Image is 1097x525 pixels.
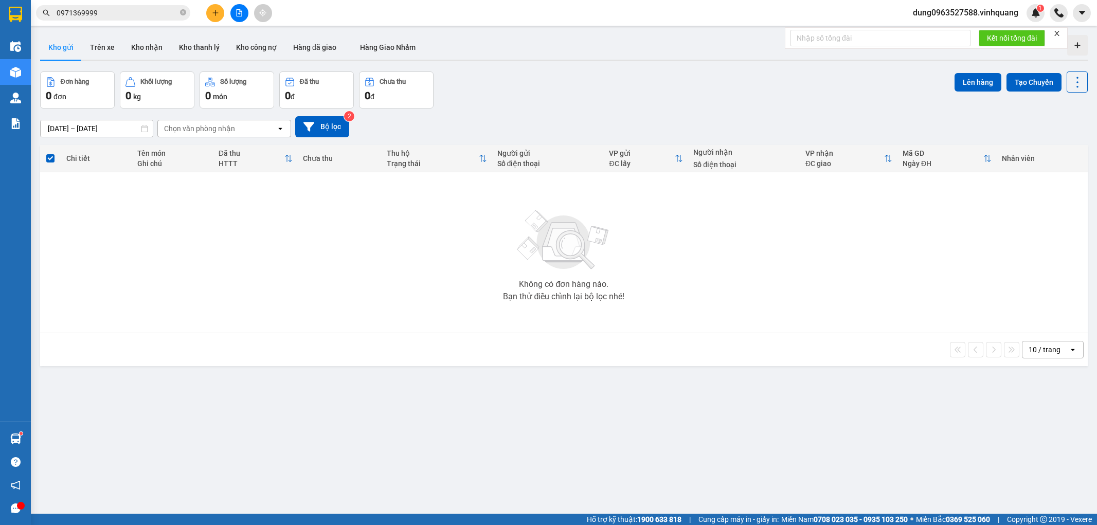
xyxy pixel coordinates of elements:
div: Mã GD [903,149,983,157]
th: Toggle SortBy [213,145,298,172]
th: Toggle SortBy [897,145,997,172]
div: Chưa thu [380,78,406,85]
span: Kết nối tổng đài [987,32,1037,44]
img: icon-new-feature [1031,8,1040,17]
span: message [11,503,21,513]
div: Số lượng [220,78,246,85]
span: file-add [236,9,243,16]
span: ⚪️ [910,517,913,521]
button: aim [254,4,272,22]
div: 10 / trang [1029,345,1060,355]
th: Toggle SortBy [382,145,492,172]
sup: 1 [1037,5,1044,12]
sup: 1 [20,432,23,435]
div: ĐC giao [805,159,884,168]
button: Kho thanh lý [171,35,228,60]
img: warehouse-icon [10,41,21,52]
span: notification [11,480,21,490]
th: Toggle SortBy [604,145,688,172]
div: VP nhận [805,149,884,157]
div: Trạng thái [387,159,478,168]
span: 0 [365,89,370,102]
span: plus [212,9,219,16]
img: solution-icon [10,118,21,129]
input: Tìm tên, số ĐT hoặc mã đơn [57,7,178,19]
span: 0 [46,89,51,102]
div: Người nhận [693,148,795,156]
div: Không có đơn hàng nào. [519,280,608,288]
button: Đã thu0đ [279,71,354,108]
span: caret-down [1077,8,1087,17]
button: Đơn hàng0đơn [40,71,115,108]
div: Đã thu [300,78,319,85]
span: Miền Bắc [916,514,990,525]
span: kg [133,93,141,101]
div: VP gửi [609,149,675,157]
button: Kết nối tổng đài [979,30,1045,46]
button: Khối lượng0kg [120,71,194,108]
strong: 0369 525 060 [946,515,990,523]
strong: 0708 023 035 - 0935 103 250 [814,515,908,523]
span: Cung cấp máy in - giấy in: [698,514,779,525]
span: 0 [125,89,131,102]
span: dung0963527588.vinhquang [905,6,1027,19]
span: đơn [53,93,66,101]
svg: open [1069,346,1077,354]
span: close-circle [180,9,186,15]
button: Tạo Chuyến [1006,73,1062,92]
span: đ [291,93,295,101]
th: Toggle SortBy [800,145,897,172]
svg: open [276,124,284,133]
div: Số điện thoại [497,159,599,168]
span: close-circle [180,8,186,18]
div: Ghi chú [137,159,208,168]
span: 0 [205,89,211,102]
div: Đã thu [219,149,284,157]
img: warehouse-icon [10,433,21,444]
button: Kho công nợ [228,35,285,60]
span: | [998,514,999,525]
div: Khối lượng [140,78,172,85]
img: phone-icon [1054,8,1064,17]
div: ĐC lấy [609,159,675,168]
div: Chưa thu [303,154,377,162]
span: Hàng Giao Nhầm [360,43,416,51]
button: plus [206,4,224,22]
div: Chọn văn phòng nhận [164,123,235,134]
button: Kho gửi [40,35,82,60]
input: Select a date range. [41,120,153,137]
span: close [1053,30,1060,37]
img: svg+xml;base64,PHN2ZyBjbGFzcz0ibGlzdC1wbHVnX19zdmciIHhtbG5zPSJodHRwOi8vd3d3LnczLm9yZy8yMDAwL3N2Zy... [512,204,615,276]
div: HTTT [219,159,284,168]
div: Thu hộ [387,149,478,157]
button: Hàng đã giao [285,35,345,60]
span: Miền Nam [781,514,908,525]
button: Lên hàng [955,73,1001,92]
sup: 2 [344,111,354,121]
div: Số điện thoại [693,160,795,169]
span: Hỗ trợ kỹ thuật: [587,514,681,525]
span: search [43,9,50,16]
span: question-circle [11,457,21,467]
span: 0 [285,89,291,102]
span: copyright [1040,516,1047,523]
div: Đơn hàng [61,78,89,85]
div: Nhân viên [1002,154,1082,162]
div: Ngày ĐH [903,159,983,168]
button: Chưa thu0đ [359,71,434,108]
button: Kho nhận [123,35,171,60]
div: Người gửi [497,149,599,157]
span: | [689,514,691,525]
div: Bạn thử điều chỉnh lại bộ lọc nhé! [503,293,624,301]
span: aim [259,9,266,16]
button: caret-down [1073,4,1091,22]
strong: 1900 633 818 [637,515,681,523]
img: logo-vxr [9,7,22,22]
span: 1 [1038,5,1042,12]
button: file-add [230,4,248,22]
div: Tạo kho hàng mới [1067,35,1088,56]
div: Tên món [137,149,208,157]
button: Số lượng0món [200,71,274,108]
button: Trên xe [82,35,123,60]
div: Chi tiết [66,154,128,162]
